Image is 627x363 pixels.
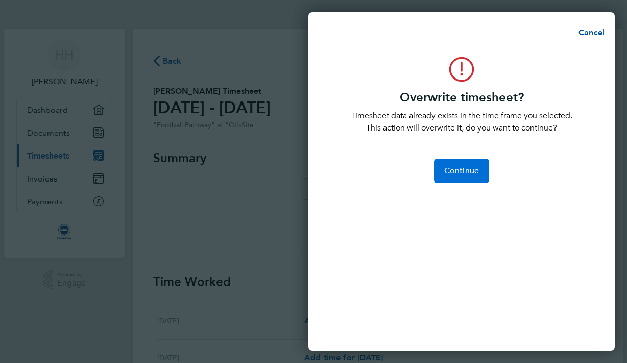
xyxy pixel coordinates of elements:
[575,28,605,37] span: Cancel
[434,159,489,183] button: Continue
[337,89,586,106] h3: Overwrite timesheet?
[337,110,586,122] p: Timesheet data already exists in the time frame you selected.
[444,166,479,176] span: Continue
[337,122,586,134] p: This action will overwrite it, do you want to continue?
[562,22,615,43] button: Cancel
